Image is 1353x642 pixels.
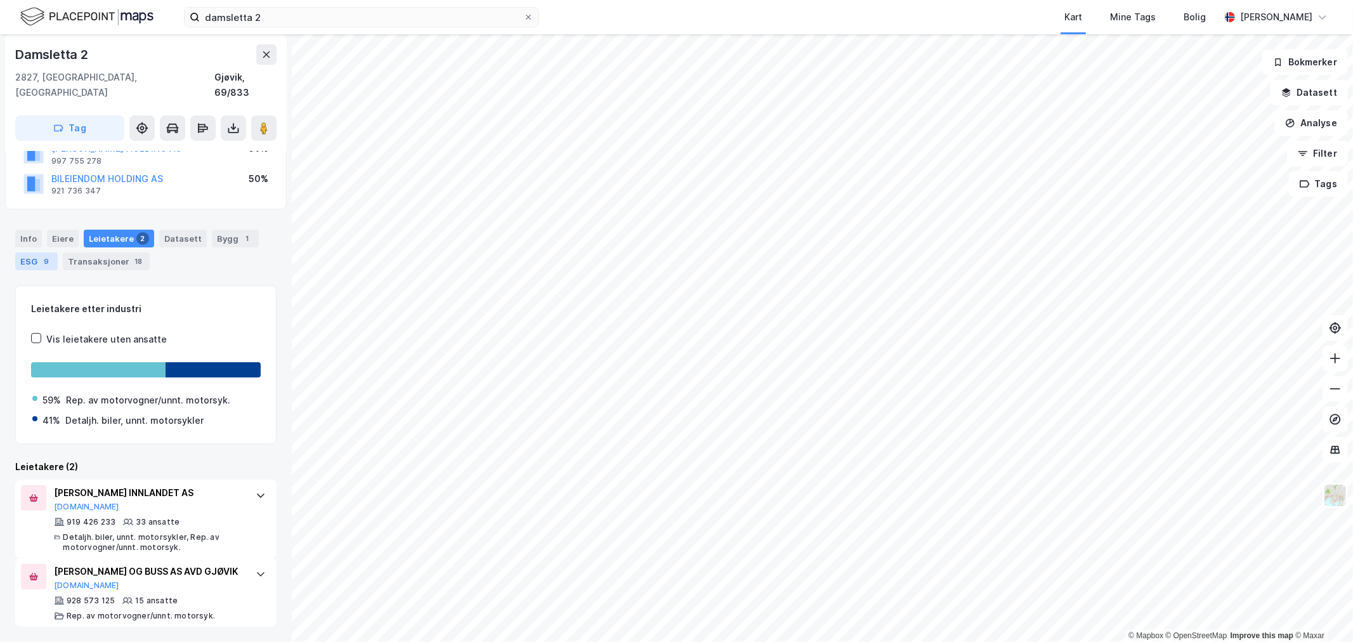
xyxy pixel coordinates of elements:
[47,230,79,247] div: Eiere
[15,459,277,475] div: Leietakere (2)
[63,252,150,270] div: Transaksjoner
[63,532,243,553] div: Detaljh. biler, unnt. motorsykler, Rep. av motorvogner/unnt. motorsyk.
[15,230,42,247] div: Info
[215,70,277,100] div: Gjøvik, 69/833
[159,230,207,247] div: Datasett
[54,580,119,591] button: [DOMAIN_NAME]
[1290,581,1353,642] div: Kontrollprogram for chat
[15,70,215,100] div: 2827, [GEOGRAPHIC_DATA], [GEOGRAPHIC_DATA]
[65,413,204,428] div: Detaljh. biler, unnt. motorsykler
[1271,80,1348,105] button: Datasett
[1289,171,1348,197] button: Tags
[20,6,154,28] img: logo.f888ab2527a4732fd821a326f86c7f29.svg
[42,413,60,428] div: 41%
[241,232,254,245] div: 1
[15,252,58,270] div: ESG
[1274,110,1348,136] button: Analyse
[1128,631,1163,640] a: Mapbox
[67,596,115,606] div: 928 573 125
[67,611,215,621] div: Rep. av motorvogner/unnt. motorsyk.
[135,596,178,606] div: 15 ansatte
[51,186,101,196] div: 921 736 347
[15,115,124,141] button: Tag
[51,156,101,166] div: 997 755 278
[42,393,61,408] div: 59%
[54,502,119,512] button: [DOMAIN_NAME]
[249,171,268,187] div: 50%
[200,8,523,27] input: Søk på adresse, matrikkel, gårdeiere, leietakere eller personer
[136,232,149,245] div: 2
[1287,141,1348,166] button: Filter
[1240,10,1312,25] div: [PERSON_NAME]
[1064,10,1082,25] div: Kart
[1290,581,1353,642] iframe: Chat Widget
[15,44,91,65] div: Damsletta 2
[1231,631,1293,640] a: Improve this map
[1166,631,1227,640] a: OpenStreetMap
[212,230,259,247] div: Bygg
[136,517,180,527] div: 33 ansatte
[40,255,53,268] div: 9
[31,301,261,317] div: Leietakere etter industri
[46,332,167,347] div: Vis leietakere uten ansatte
[1110,10,1156,25] div: Mine Tags
[54,485,243,501] div: [PERSON_NAME] INNLANDET AS
[66,393,230,408] div: Rep. av motorvogner/unnt. motorsyk.
[67,517,115,527] div: 919 426 233
[54,564,243,579] div: [PERSON_NAME] OG BUSS AS AVD GJØVIK
[84,230,154,247] div: Leietakere
[1323,483,1347,508] img: Z
[132,255,145,268] div: 18
[1262,49,1348,75] button: Bokmerker
[1184,10,1206,25] div: Bolig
